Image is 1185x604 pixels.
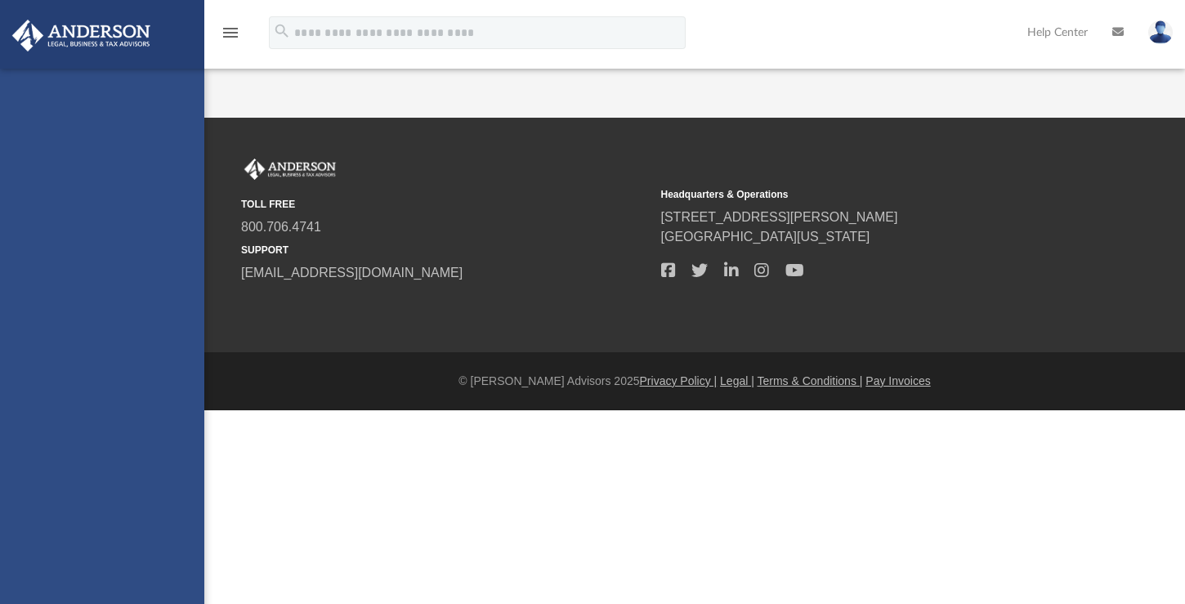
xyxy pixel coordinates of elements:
a: [EMAIL_ADDRESS][DOMAIN_NAME] [241,266,463,280]
a: [STREET_ADDRESS][PERSON_NAME] [661,210,898,224]
a: [GEOGRAPHIC_DATA][US_STATE] [661,230,870,244]
img: User Pic [1148,20,1173,44]
a: menu [221,31,240,43]
a: 800.706.4741 [241,220,321,234]
a: Privacy Policy | [640,374,718,387]
i: search [273,22,291,40]
img: Anderson Advisors Platinum Portal [7,20,155,51]
a: Terms & Conditions | [758,374,863,387]
i: menu [221,23,240,43]
a: Legal | [720,374,754,387]
img: Anderson Advisors Platinum Portal [241,159,339,180]
small: TOLL FREE [241,197,650,212]
a: Pay Invoices [865,374,930,387]
small: Headquarters & Operations [661,187,1070,202]
div: © [PERSON_NAME] Advisors 2025 [204,373,1185,390]
small: SUPPORT [241,243,650,257]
